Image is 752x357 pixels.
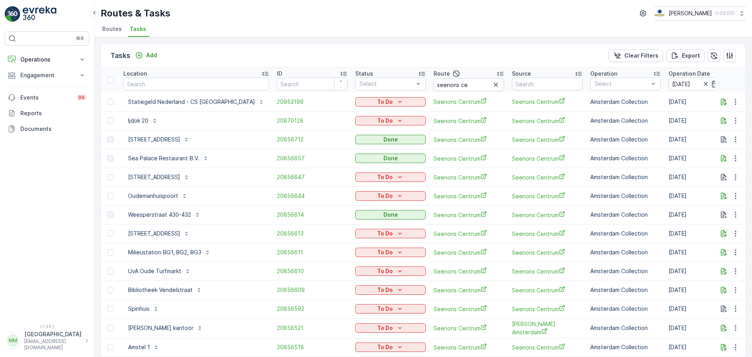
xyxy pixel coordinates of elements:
button: [PERSON_NAME] kantoor [123,322,208,334]
a: 20856644 [277,192,347,200]
p: [PERSON_NAME] [669,9,712,17]
p: Select [360,80,414,88]
a: Seenons Centrum [434,211,504,219]
p: Events [20,94,72,101]
a: 20856592 [277,305,347,313]
div: Toggle Row Selected [107,249,114,256]
a: Reports [5,105,89,121]
button: To Do [355,304,426,314]
p: 99 [78,94,85,101]
span: Seenons Centrum [434,286,504,294]
p: Oudemanhuispoort [128,192,178,200]
button: [PERSON_NAME](+02:00) [654,6,746,20]
div: Toggle Row Selected [107,118,114,124]
span: Seenons Centrum [512,136,582,144]
td: Amsterdam Collection [586,224,665,243]
a: 20856712 [277,136,347,143]
td: Amsterdam Collection [586,92,665,111]
a: 20856610 [277,267,347,275]
div: Toggle Row Selected [107,212,114,218]
span: 20870128 [277,117,347,125]
p: Weesperstraat 430-432 [128,211,191,219]
button: [STREET_ADDRESS] [123,227,194,240]
input: Search [434,78,504,91]
button: [STREET_ADDRESS] [123,171,194,183]
button: To Do [355,343,426,352]
img: basis-logo_rgb2x.png [654,9,665,18]
button: To Do [355,116,426,125]
p: UvA Oude Turfmarkt [128,267,181,275]
span: Seenons Centrum [512,154,582,163]
input: dd/mm/yyyy [669,78,722,90]
p: Status [355,70,373,78]
div: Toggle Row Selected [107,99,114,105]
p: To Do [377,98,393,106]
p: Location [123,70,147,78]
button: Done [355,210,426,219]
p: Done [383,154,398,162]
a: Seenons Centrum [434,98,504,106]
div: Toggle Row Selected [107,136,114,143]
p: Add [146,51,157,59]
p: [STREET_ADDRESS] [128,136,180,143]
a: Seenons Centrum [512,286,582,294]
span: v 1.48.1 [5,324,89,329]
button: Done [355,135,426,144]
button: To Do [355,97,426,107]
p: To Do [377,286,393,294]
span: Routes [102,25,122,33]
a: Seenons Centrum [434,117,504,125]
p: ID [277,70,282,78]
a: Seenons Centrum [434,305,504,313]
a: Seenons Centrum [434,324,504,332]
a: Seenons Centrum [434,154,504,163]
p: To Do [377,267,393,275]
span: [PERSON_NAME] Amsterdam [512,320,582,336]
input: Search [512,78,582,90]
a: 20856609 [277,286,347,294]
button: Milieustation BG1, BG2, BG3 [123,246,215,259]
span: Seenons Centrum [434,248,504,257]
p: To Do [377,192,393,200]
a: Seenons Centrum [434,267,504,275]
a: Seenons Centrum [512,173,582,181]
td: Amsterdam Collection [586,338,665,357]
p: To Do [377,230,393,237]
button: To Do [355,285,426,295]
button: Add [132,51,160,60]
td: Amsterdam Collection [586,205,665,224]
a: Seenons Centrum [512,248,582,257]
p: ⌘B [76,35,84,42]
td: Amsterdam Collection [586,168,665,187]
button: To Do [355,172,426,182]
p: [STREET_ADDRESS] [128,173,180,181]
a: Events99 [5,90,89,105]
p: Operations [20,56,74,63]
td: Amsterdam Collection [586,281,665,299]
span: 20953199 [277,98,347,106]
a: Seenons Centrum [434,343,504,352]
a: 20856518 [277,343,347,351]
button: To Do [355,323,426,333]
p: [GEOGRAPHIC_DATA] [24,330,81,338]
p: Routes & Tasks [101,7,170,20]
p: ( +02:00 ) [715,10,735,16]
div: Toggle Row Selected [107,306,114,312]
td: Amsterdam Collection [586,262,665,281]
a: Seenons Centrum [512,343,582,352]
a: Seenons Centrum [434,192,504,200]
